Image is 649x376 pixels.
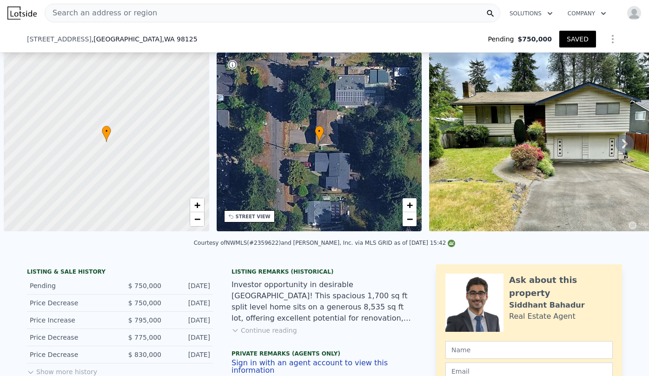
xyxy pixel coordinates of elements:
div: Price Increase [30,316,113,325]
span: Search an address or region [45,7,157,19]
img: avatar [627,6,642,20]
div: Real Estate Agent [509,311,576,322]
div: STREET VIEW [236,213,271,220]
div: [DATE] [169,350,210,359]
div: Price Decrease [30,350,113,359]
div: LISTING & SALE HISTORY [27,268,213,277]
div: Pending [30,281,113,290]
input: Name [445,341,613,359]
span: $ 750,000 [128,282,161,289]
a: Zoom out [403,212,417,226]
span: • [315,127,324,135]
a: Zoom in [190,198,204,212]
span: , [GEOGRAPHIC_DATA] [92,34,198,44]
span: $750,000 [517,34,552,44]
span: Pending [488,34,517,44]
button: Show Options [603,30,622,48]
span: + [407,199,413,211]
button: Company [560,5,614,22]
span: • [102,127,111,135]
a: Zoom out [190,212,204,226]
div: • [102,126,111,142]
div: Siddhant Bahadur [509,300,585,311]
span: , WA 98125 [162,35,197,43]
span: $ 775,000 [128,334,161,341]
div: [DATE] [169,333,210,342]
div: • [315,126,324,142]
img: NWMLS Logo [448,240,455,247]
div: Listing Remarks (Historical) [232,268,417,275]
div: [DATE] [169,316,210,325]
div: Ask about this property [509,274,613,300]
button: Sign in with an agent account to view this information [232,359,417,374]
span: $ 750,000 [128,299,161,307]
span: $ 795,000 [128,316,161,324]
img: Lotside [7,7,37,20]
button: Continue reading [232,326,297,335]
span: − [194,213,200,225]
button: SAVED [559,31,596,47]
span: − [407,213,413,225]
div: Price Decrease [30,333,113,342]
span: + [194,199,200,211]
div: Price Decrease [30,298,113,308]
div: Courtesy of NWMLS (#2359622) and [PERSON_NAME], Inc. via MLS GRID as of [DATE] 15:42 [194,240,456,246]
div: [DATE] [169,281,210,290]
button: Solutions [502,5,560,22]
span: [STREET_ADDRESS] [27,34,92,44]
a: Zoom in [403,198,417,212]
span: $ 830,000 [128,351,161,358]
div: Investor opportunity in desirable [GEOGRAPHIC_DATA]! This spacious 1,700 sq ft split level home s... [232,279,417,324]
div: [DATE] [169,298,210,308]
div: Private Remarks (Agents Only) [232,350,417,359]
